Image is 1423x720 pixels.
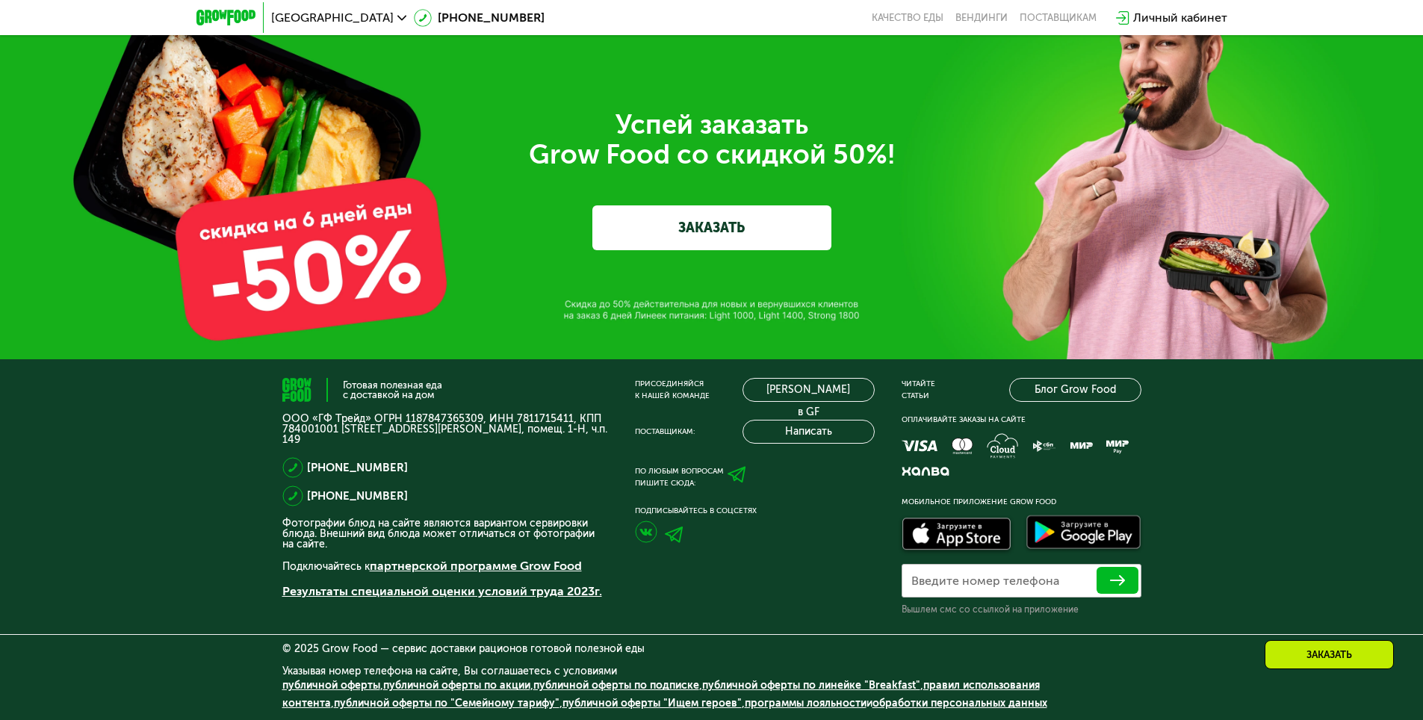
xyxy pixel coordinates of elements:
[282,679,1047,710] span: , , , , , , , и
[902,414,1141,426] div: Оплачивайте заказы на сайте
[282,414,608,445] p: ООО «ГФ Трейд» ОГРН 1187847365309, ИНН 7811715411, КПП 784001001 [STREET_ADDRESS][PERSON_NAME], п...
[872,697,1047,710] a: обработки персональных данных
[1023,512,1145,556] img: Доступно в Google Play
[955,12,1008,24] a: Вендинги
[343,380,442,400] div: Готовая полезная еда с доставкой на дом
[271,12,394,24] span: [GEOGRAPHIC_DATA]
[282,557,608,575] p: Подключайтесь к
[282,584,602,598] a: Результаты специальной оценки условий труда 2023г.
[282,666,1141,720] div: Указывая номер телефона на сайте, Вы соглашаетесь с условиями
[592,205,831,250] a: ЗАКАЗАТЬ
[742,378,875,402] a: [PERSON_NAME] в GF
[414,9,545,27] a: [PHONE_NUMBER]
[1265,640,1394,669] div: Заказать
[902,378,935,402] div: Читайте статьи
[902,496,1141,508] div: Мобильное приложение Grow Food
[745,697,866,710] a: программы лояльности
[383,679,530,692] a: публичной оферты по акции
[742,420,875,444] button: Написать
[702,679,920,692] a: публичной оферты по линейке "Breakfast"
[307,459,408,477] a: [PHONE_NUMBER]
[1009,378,1141,402] a: Блог Grow Food
[902,603,1141,615] div: Вышлем смс со ссылкой на приложение
[635,465,724,489] div: По любым вопросам пишите сюда:
[282,679,380,692] a: публичной оферты
[307,487,408,505] a: [PHONE_NUMBER]
[635,505,875,517] div: Подписывайтесь в соцсетях
[1133,9,1227,27] div: Личный кабинет
[911,577,1059,585] label: Введите номер телефона
[370,559,582,573] a: партнерской программе Grow Food
[635,378,710,402] div: Присоединяйся к нашей команде
[282,644,1141,654] div: © 2025 Grow Food — сервис доставки рационов готовой полезной еды
[635,426,695,438] div: Поставщикам:
[533,679,699,692] a: публичной оферты по подписке
[562,697,742,710] a: публичной оферты "Ищем героев"
[1020,12,1097,24] div: поставщикам
[872,12,943,24] a: Качество еды
[282,518,608,550] p: Фотографии блюд на сайте являются вариантом сервировки блюда. Внешний вид блюда может отличаться ...
[334,697,559,710] a: публичной оферты по "Семейному тарифу"
[294,110,1130,170] div: Успей заказать Grow Food со скидкой 50%!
